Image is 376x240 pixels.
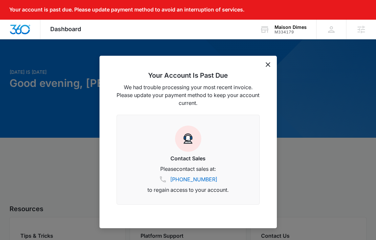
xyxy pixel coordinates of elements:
[117,71,260,79] h2: Your Account Is Past Due
[125,154,252,162] h3: Contact Sales
[40,20,91,39] div: Dashboard
[275,25,307,30] div: account name
[170,175,217,183] a: [PHONE_NUMBER]
[275,30,307,34] div: account id
[50,26,81,32] span: Dashboard
[9,7,244,13] p: Your account is past due. Please update payment method to avoid an interruption of services.
[117,83,260,107] p: We had trouble processing your most recent invoice. Please update your payment method to keep you...
[266,62,270,67] button: dismiss this dialog
[125,165,252,194] p: Please contact sales at: to regain access to your account.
